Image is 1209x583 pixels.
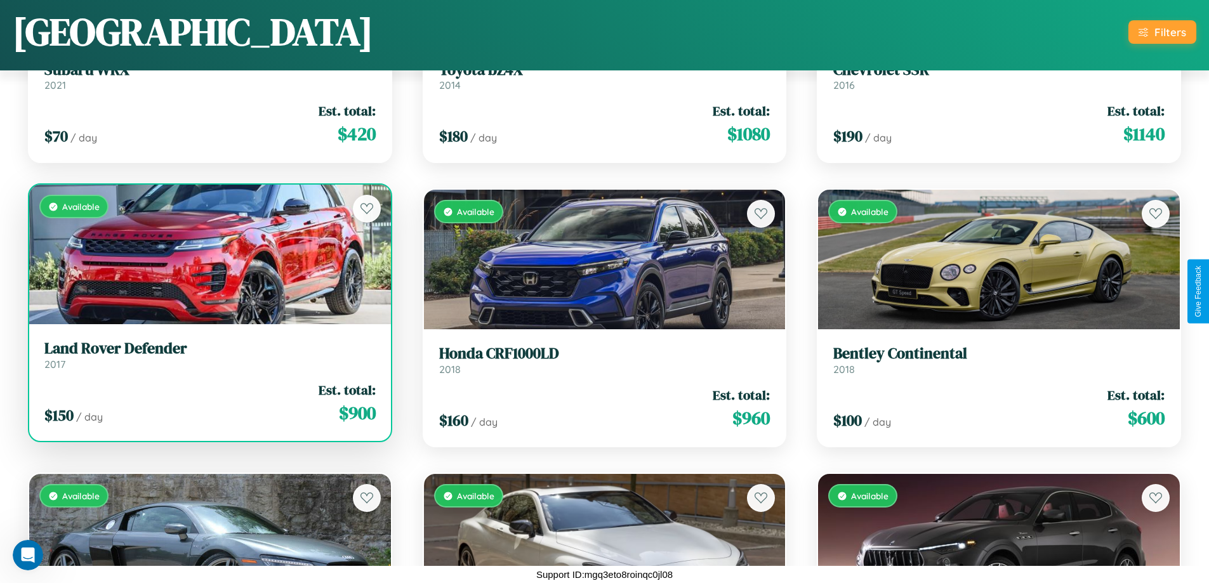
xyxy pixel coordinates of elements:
span: / day [864,416,891,428]
a: Chevrolet SSR2016 [833,61,1165,92]
span: $ 900 [339,400,376,426]
a: Bentley Continental2018 [833,344,1165,376]
span: Available [457,206,494,217]
span: $ 100 [833,410,862,431]
span: 2018 [439,363,461,376]
span: Est. total: [713,102,770,120]
span: Est. total: [713,386,770,404]
span: $ 190 [833,126,862,147]
div: Filters [1154,25,1186,39]
span: 2016 [833,79,855,91]
span: Est. total: [319,381,376,399]
iframe: Intercom live chat [13,540,43,570]
span: $ 960 [732,405,770,431]
p: Support ID: mgq3eto8roinqc0jl08 [536,566,673,583]
span: / day [70,131,97,144]
span: / day [865,131,892,144]
span: Available [851,490,889,501]
h3: Land Rover Defender [44,339,376,358]
span: $ 70 [44,126,68,147]
span: Available [851,206,889,217]
a: Land Rover Defender2017 [44,339,376,370]
span: $ 150 [44,405,74,426]
span: Est. total: [319,102,376,120]
a: Toyota bZ4X2014 [439,61,770,92]
div: Give Feedback [1194,266,1203,317]
a: Honda CRF1000LD2018 [439,344,770,376]
span: / day [470,131,497,144]
span: 2018 [833,363,855,376]
span: Available [62,201,100,212]
span: Est. total: [1107,386,1165,404]
h1: [GEOGRAPHIC_DATA] [13,6,373,58]
span: 2017 [44,358,65,370]
span: $ 420 [338,121,376,147]
span: Est. total: [1107,102,1165,120]
a: Subaru WRX2021 [44,61,376,92]
span: / day [76,410,103,423]
span: Available [457,490,494,501]
span: Available [62,490,100,501]
h3: Honda CRF1000LD [439,344,770,363]
span: $ 600 [1128,405,1165,431]
span: / day [471,416,498,428]
span: $ 160 [439,410,468,431]
span: 2021 [44,79,66,91]
span: $ 1080 [727,121,770,147]
button: Filters [1128,20,1196,44]
h3: Bentley Continental [833,344,1165,363]
span: $ 180 [439,126,468,147]
span: 2014 [439,79,461,91]
span: $ 1140 [1123,121,1165,147]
